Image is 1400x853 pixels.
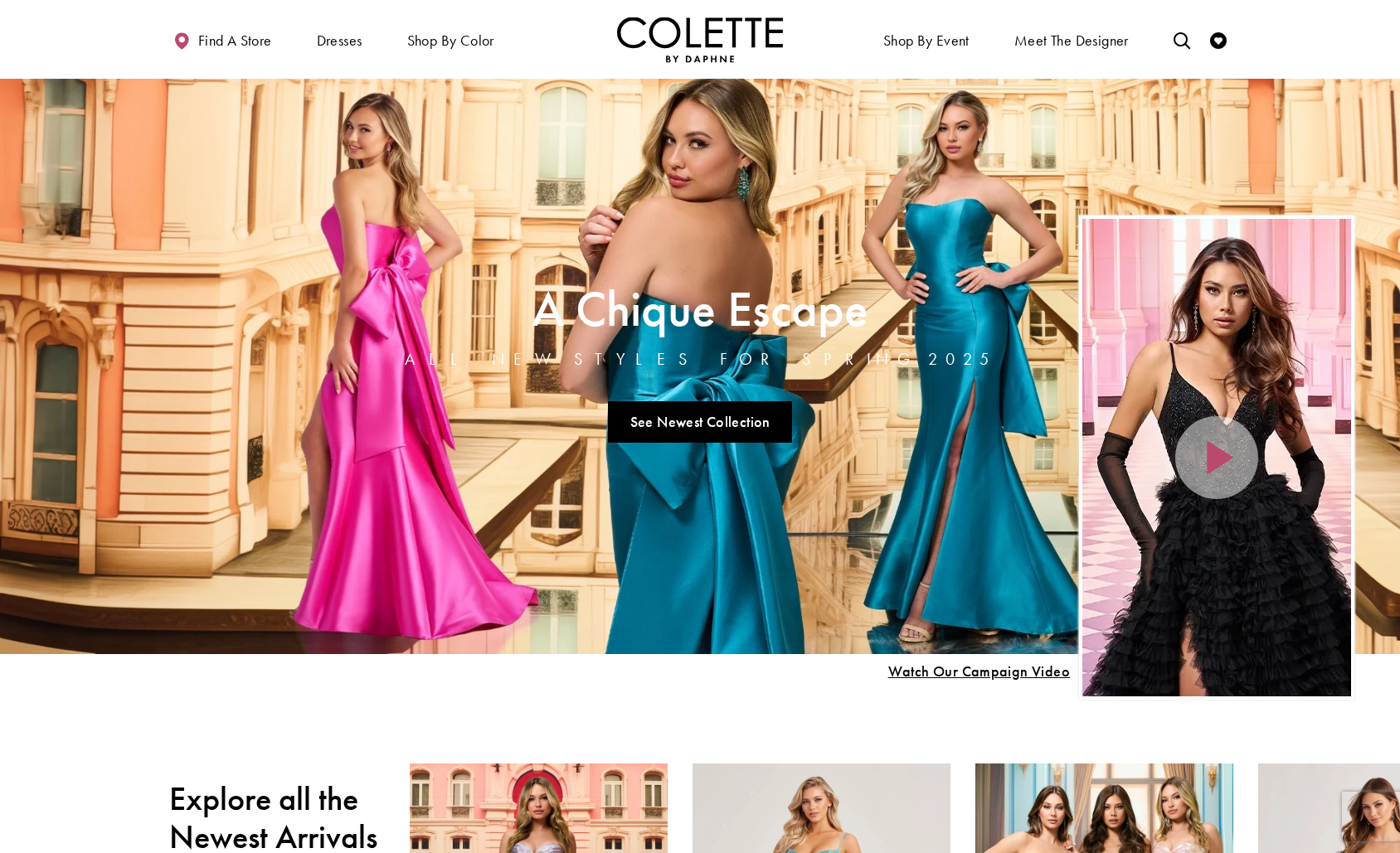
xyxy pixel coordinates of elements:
[1169,17,1194,62] a: Toggle search
[403,17,498,62] span: Shop by color
[1010,17,1133,62] a: Meet the designer
[313,17,367,62] span: Dresses
[198,32,272,49] span: Find a store
[887,663,1070,680] span: Play Slide #15 Video
[617,17,783,62] a: Visit Home Page
[608,401,792,443] a: See Newest Collection A Chique Escape All New Styles For Spring 2025
[317,32,362,49] span: Dresses
[617,17,783,62] img: Colette by Daphne
[1206,17,1231,62] a: Check Wishlist
[400,395,1000,449] ul: Slider Links
[169,17,275,62] a: Find a store
[883,32,970,49] span: Shop By Event
[879,17,974,62] span: Shop By Event
[1014,32,1129,49] span: Meet the designer
[407,32,494,49] span: Shop by color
